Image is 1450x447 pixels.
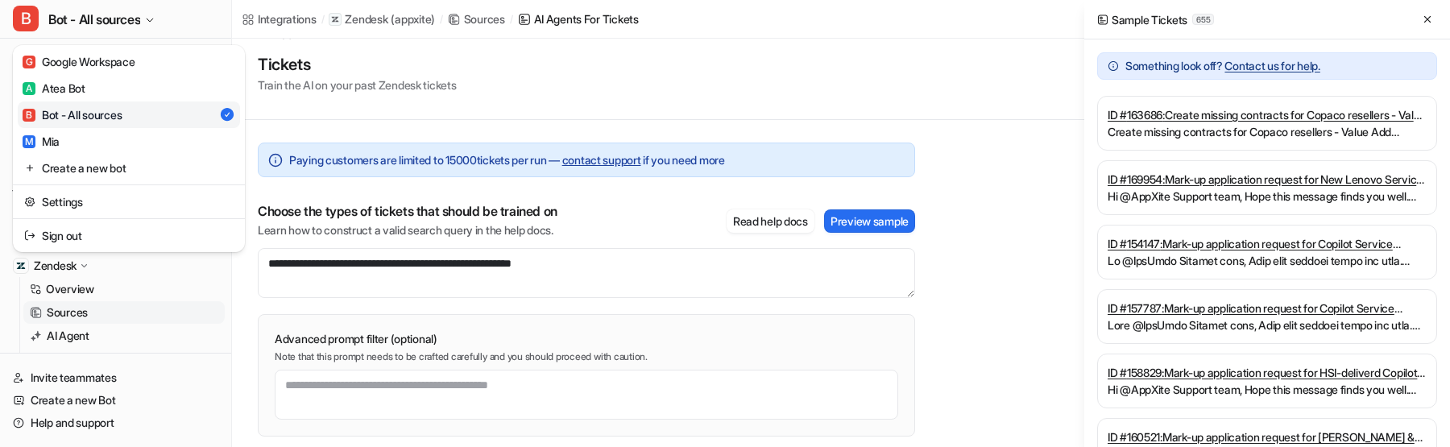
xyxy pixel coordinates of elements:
[23,53,135,70] div: Google Workspace
[18,222,240,249] a: Sign out
[23,80,85,97] div: Atea Bot
[24,159,35,176] img: reset
[23,109,35,122] span: B
[23,133,60,150] div: Mia
[13,6,39,31] span: B
[23,56,35,68] span: G
[24,227,35,244] img: reset
[18,155,240,181] a: Create a new bot
[24,193,35,210] img: reset
[23,106,122,123] div: Bot - All sources
[23,135,35,148] span: M
[13,45,245,252] div: BBot - All sources
[48,8,140,31] span: Bot - All sources
[18,188,240,215] a: Settings
[23,82,35,95] span: A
